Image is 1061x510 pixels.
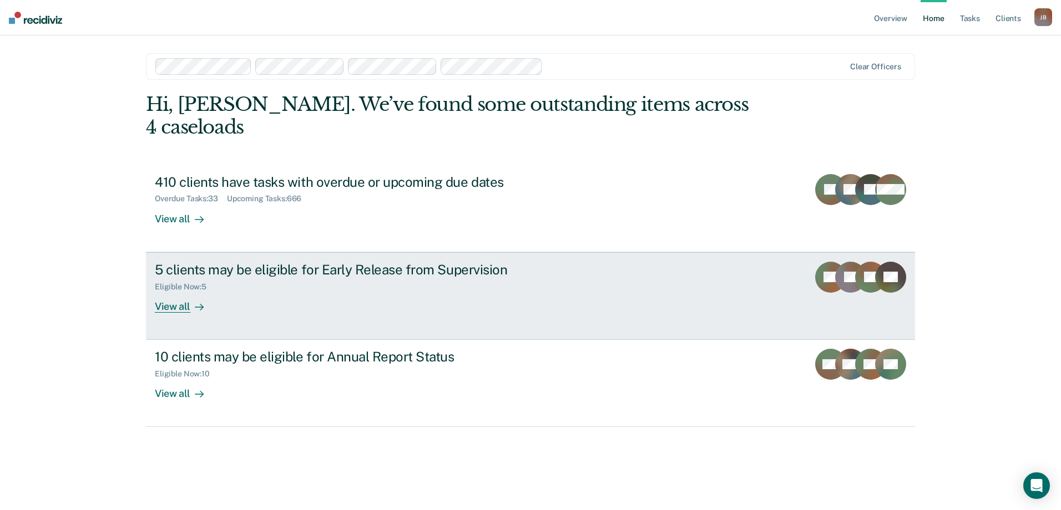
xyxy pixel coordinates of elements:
[155,282,215,292] div: Eligible Now : 5
[146,93,761,139] div: Hi, [PERSON_NAME]. We’ve found some outstanding items across 4 caseloads
[155,174,544,190] div: 410 clients have tasks with overdue or upcoming due dates
[155,349,544,365] div: 10 clients may be eligible for Annual Report Status
[155,262,544,278] div: 5 clients may be eligible for Early Release from Supervision
[1034,8,1052,26] div: J B
[9,12,62,24] img: Recidiviz
[227,194,311,203] div: Upcoming Tasks : 666
[155,379,217,400] div: View all
[146,165,915,252] a: 410 clients have tasks with overdue or upcoming due datesOverdue Tasks:33Upcoming Tasks:666View all
[155,194,227,203] div: Overdue Tasks : 33
[146,252,915,340] a: 5 clients may be eligible for Early Release from SupervisionEligible Now:5View all
[155,291,217,313] div: View all
[155,369,219,379] div: Eligible Now : 10
[146,340,915,427] a: 10 clients may be eligible for Annual Report StatusEligible Now:10View all
[1034,8,1052,26] button: JB
[1023,472,1050,499] div: Open Intercom Messenger
[850,62,901,72] div: Clear officers
[155,203,217,225] div: View all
